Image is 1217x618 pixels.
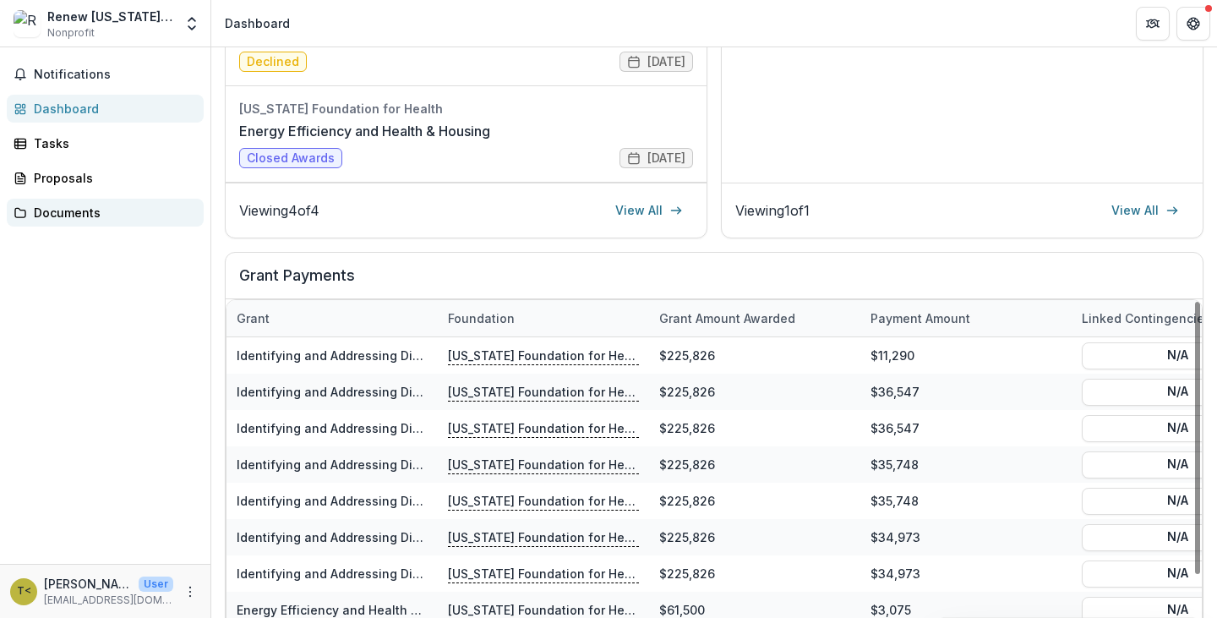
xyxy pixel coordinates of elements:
[218,11,297,36] nav: breadcrumb
[860,555,1072,592] div: $34,973
[47,25,95,41] span: Nonprofit
[226,300,438,336] div: Grant
[438,300,649,336] div: Foundation
[237,421,871,435] a: Identifying and Addressing Disparities in Energy Burdens and Health Outcomes in [US_STATE] Commun...
[7,199,204,227] a: Documents
[7,61,204,88] button: Notifications
[860,300,1072,336] div: Payment Amount
[180,582,200,602] button: More
[34,169,190,187] div: Proposals
[237,566,871,581] a: Identifying and Addressing Disparities in Energy Burdens and Health Outcomes in [US_STATE] Commun...
[139,577,173,592] p: User
[237,385,871,399] a: Identifying and Addressing Disparities in Energy Burdens and Health Outcomes in [US_STATE] Commun...
[14,10,41,37] img: Renew Missouri Advocates
[7,95,204,123] a: Dashboard
[1176,7,1210,41] button: Get Help
[34,204,190,221] div: Documents
[649,300,860,336] div: Grant amount awarded
[237,603,472,617] a: Energy Efficiency and Health & Housing
[448,346,639,364] p: [US_STATE] Foundation for Health
[860,519,1072,555] div: $34,973
[226,309,280,327] div: Grant
[448,528,639,546] p: [US_STATE] Foundation for Health
[237,457,871,472] a: Identifying and Addressing Disparities in Energy Burdens and Health Outcomes in [US_STATE] Commun...
[649,337,860,374] div: $225,826
[649,446,860,483] div: $225,826
[649,555,860,592] div: $225,826
[34,100,190,118] div: Dashboard
[860,410,1072,446] div: $36,547
[448,455,639,473] p: [US_STATE] Foundation for Health
[649,483,860,519] div: $225,826
[44,575,132,593] p: [PERSON_NAME] <[PERSON_NAME][EMAIL_ADDRESS][DOMAIN_NAME]>
[1136,7,1170,41] button: Partners
[860,337,1072,374] div: $11,290
[448,564,639,582] p: [US_STATE] Foundation for Health
[448,418,639,437] p: [US_STATE] Foundation for Health
[47,8,173,25] div: Renew [US_STATE] Advocates
[1101,197,1189,224] a: View All
[649,309,805,327] div: Grant amount awarded
[860,309,980,327] div: Payment Amount
[860,446,1072,483] div: $35,748
[239,121,490,141] a: Energy Efficiency and Health & Housing
[7,164,204,192] a: Proposals
[605,197,693,224] a: View All
[860,483,1072,519] div: $35,748
[7,129,204,157] a: Tasks
[237,348,871,363] a: Identifying and Addressing Disparities in Energy Burdens and Health Outcomes in [US_STATE] Commun...
[448,382,639,401] p: [US_STATE] Foundation for Health
[239,266,1189,298] h2: Grant Payments
[237,530,871,544] a: Identifying and Addressing Disparities in Energy Burdens and Health Outcomes in [US_STATE] Commun...
[225,14,290,32] div: Dashboard
[180,7,204,41] button: Open entity switcher
[649,410,860,446] div: $225,826
[34,134,190,152] div: Tasks
[34,68,197,82] span: Notifications
[448,491,639,510] p: [US_STATE] Foundation for Health
[649,519,860,555] div: $225,826
[239,200,319,221] p: Viewing 4 of 4
[649,374,860,410] div: $225,826
[44,593,173,608] p: [EMAIL_ADDRESS][DOMAIN_NAME]
[17,586,31,597] div: Tori Cheatham <tori@renewmo.org>
[735,200,810,221] p: Viewing 1 of 1
[438,309,525,327] div: Foundation
[237,494,871,508] a: Identifying and Addressing Disparities in Energy Burdens and Health Outcomes in [US_STATE] Commun...
[860,374,1072,410] div: $36,547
